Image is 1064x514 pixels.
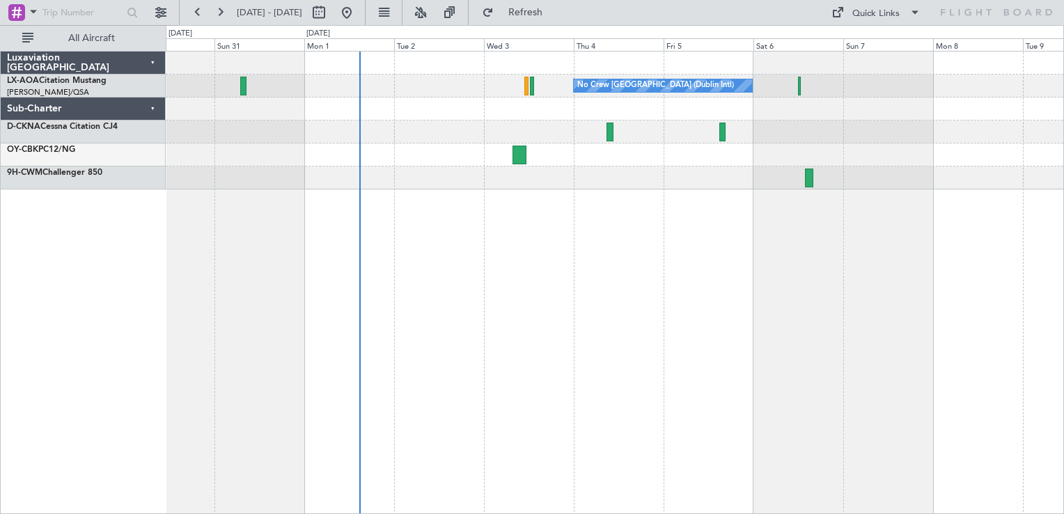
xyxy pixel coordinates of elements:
a: [PERSON_NAME]/QSA [7,87,89,98]
input: Trip Number [42,2,123,23]
span: OY-CBK [7,146,38,154]
div: Wed 3 [484,38,574,51]
div: Tue 2 [394,38,484,51]
div: Thu 4 [574,38,664,51]
button: Quick Links [824,1,928,24]
span: 9H-CWM [7,169,42,177]
div: Mon 8 [933,38,1023,51]
div: [DATE] [169,28,192,40]
button: All Aircraft [15,27,151,49]
div: Sat 6 [753,38,843,51]
span: Refresh [496,8,555,17]
div: Sun 7 [843,38,933,51]
div: Fri 5 [664,38,753,51]
a: OY-CBKPC12/NG [7,146,75,154]
span: [DATE] - [DATE] [237,6,302,19]
div: Quick Links [852,7,900,21]
a: 9H-CWMChallenger 850 [7,169,102,177]
div: Sun 31 [214,38,304,51]
a: D-CKNACessna Citation CJ4 [7,123,118,131]
span: LX-AOA [7,77,39,85]
div: No Crew [GEOGRAPHIC_DATA] (Dublin Intl) [577,75,734,96]
div: Sat 30 [125,38,214,51]
button: Refresh [476,1,559,24]
div: Mon 1 [304,38,394,51]
div: [DATE] [306,28,330,40]
span: All Aircraft [36,33,147,43]
span: D-CKNA [7,123,40,131]
a: LX-AOACitation Mustang [7,77,107,85]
